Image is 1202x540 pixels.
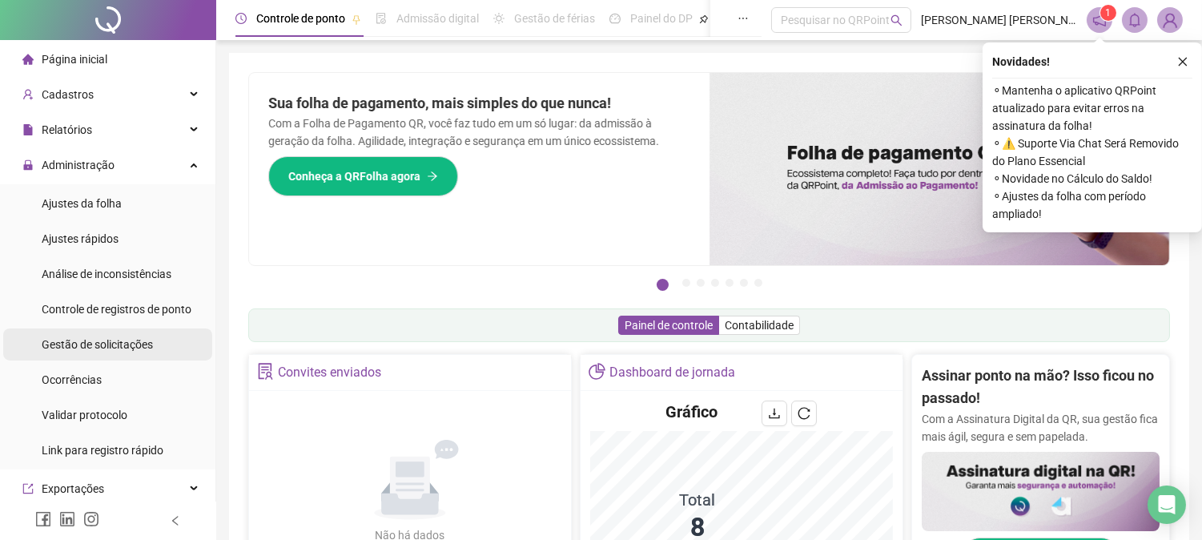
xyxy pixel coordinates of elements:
span: instagram [83,511,99,527]
span: pushpin [352,14,361,24]
span: left [170,515,181,526]
img: banner%2F8d14a306-6205-4263-8e5b-06e9a85ad873.png [710,73,1170,265]
span: file-done [376,13,387,24]
span: file [22,124,34,135]
span: ellipsis [738,13,749,24]
span: Painel do DP [630,12,693,25]
span: [PERSON_NAME] [PERSON_NAME] [PERSON_NAME] ME [921,11,1077,29]
img: banner%2F02c71560-61a6-44d4-94b9-c8ab97240462.png [922,452,1160,531]
span: Controle de registros de ponto [42,303,191,316]
span: Painel de controle [625,319,713,332]
span: Contabilidade [725,319,794,332]
span: search [890,14,903,26]
p: Com a Assinatura Digital da QR, sua gestão fica mais ágil, segura e sem papelada. [922,410,1160,445]
span: lock [22,159,34,171]
img: 20253 [1158,8,1182,32]
sup: 1 [1100,5,1116,21]
span: ⚬ Mantenha o aplicativo QRPoint atualizado para evitar erros na assinatura da folha! [992,82,1192,135]
button: 1 [657,279,669,291]
span: Administração [42,159,115,171]
span: Gestão de férias [514,12,595,25]
span: Exportações [42,482,104,495]
span: close [1177,56,1188,67]
button: 2 [682,279,690,287]
span: dashboard [609,13,621,24]
span: export [22,483,34,494]
span: 1 [1106,7,1112,18]
div: Dashboard de jornada [609,359,735,386]
span: arrow-right [427,171,438,182]
span: Página inicial [42,53,107,66]
h2: Assinar ponto na mão? Isso ficou no passado! [922,365,1160,410]
span: facebook [35,511,51,527]
span: clock-circle [235,13,247,24]
span: home [22,54,34,65]
span: ⚬ Ajustes da folha com período ampliado! [992,187,1192,223]
button: Conheça a QRFolha agora [268,156,458,196]
button: 4 [711,279,719,287]
span: download [768,407,781,420]
span: Conheça a QRFolha agora [288,167,420,185]
span: pushpin [699,14,709,24]
h2: Sua folha de pagamento, mais simples do que nunca! [268,92,690,115]
span: sun [493,13,505,24]
button: 3 [697,279,705,287]
span: Ajustes rápidos [42,232,119,245]
span: ⚬ ⚠️ Suporte Via Chat Será Removido do Plano Essencial [992,135,1192,170]
span: Ajustes da folha [42,197,122,210]
div: Convites enviados [278,359,381,386]
span: notification [1092,13,1107,27]
button: 7 [754,279,762,287]
span: Novidades ! [992,53,1050,71]
span: Admissão digital [396,12,479,25]
span: reload [798,407,810,420]
button: 5 [726,279,734,287]
span: solution [257,363,274,380]
span: linkedin [59,511,75,527]
span: Análise de inconsistências [42,268,171,280]
span: Link para registro rápido [42,444,163,457]
p: Com a Folha de Pagamento QR, você faz tudo em um só lugar: da admissão à geração da folha. Agilid... [268,115,690,150]
h4: Gráfico [665,401,718,423]
span: Cadastros [42,88,94,101]
span: Relatórios [42,123,92,136]
span: pie-chart [589,363,605,380]
button: 6 [740,279,748,287]
span: Ocorrências [42,373,102,386]
span: Gestão de solicitações [42,338,153,351]
span: user-add [22,89,34,100]
span: bell [1128,13,1142,27]
span: Controle de ponto [256,12,345,25]
span: ⚬ Novidade no Cálculo do Saldo! [992,170,1192,187]
div: Open Intercom Messenger [1148,486,1186,524]
span: Validar protocolo [42,409,127,421]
